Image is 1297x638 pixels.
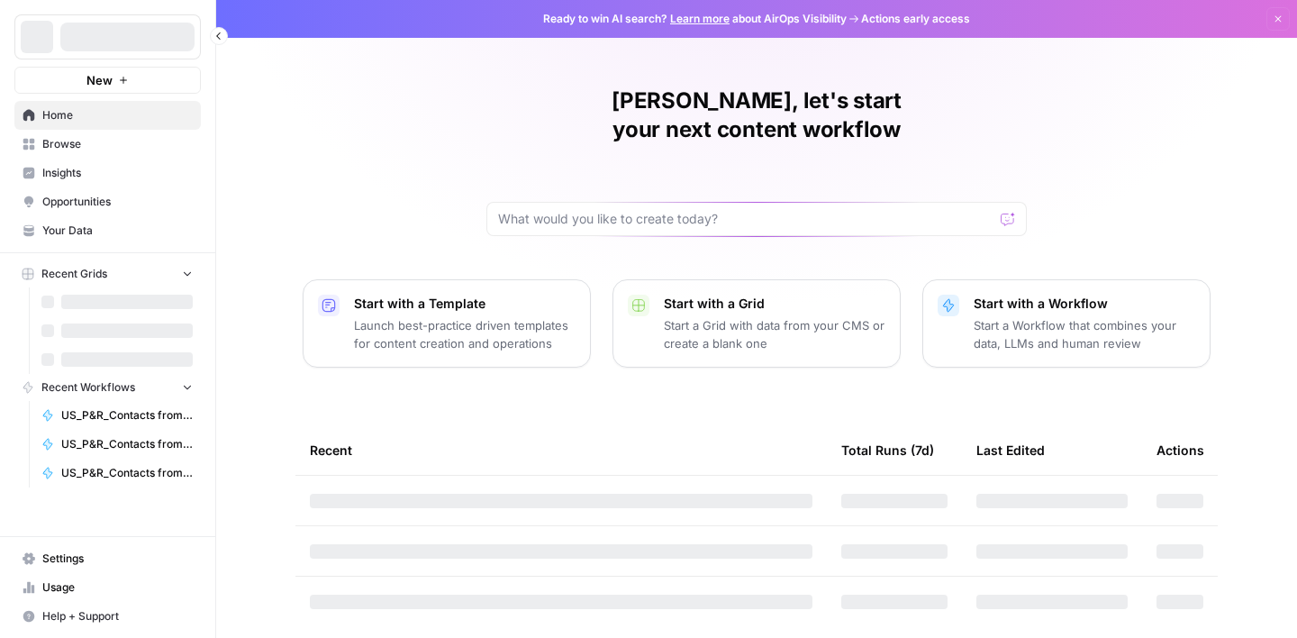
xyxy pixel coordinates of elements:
[664,295,885,313] p: Start with a Grid
[42,223,193,239] span: Your Data
[14,159,201,187] a: Insights
[41,379,135,396] span: Recent Workflows
[14,374,201,401] button: Recent Workflows
[42,194,193,210] span: Opportunities
[14,101,201,130] a: Home
[922,279,1211,368] button: Start with a WorkflowStart a Workflow that combines your data, LLMs and human review
[974,295,1195,313] p: Start with a Workflow
[14,602,201,631] button: Help + Support
[841,425,934,475] div: Total Runs (7d)
[86,71,113,89] span: New
[861,11,970,27] span: Actions early access
[310,425,812,475] div: Recent
[42,608,193,624] span: Help + Support
[42,107,193,123] span: Home
[974,316,1195,352] p: Start a Workflow that combines your data, LLMs and human review
[14,130,201,159] a: Browse
[612,279,901,368] button: Start with a GridStart a Grid with data from your CMS or create a blank one
[14,544,201,573] a: Settings
[14,67,201,94] button: New
[41,266,107,282] span: Recent Grids
[303,279,591,368] button: Start with a TemplateLaunch best-practice driven templates for content creation and operations
[33,430,201,459] a: US_P&R_Contacts from Dept Page
[33,459,201,488] a: US_P&R_Contacts from Dept Page>Directory
[670,12,730,25] a: Learn more
[14,573,201,602] a: Usage
[61,436,193,452] span: US_P&R_Contacts from Dept Page
[976,425,1045,475] div: Last Edited
[61,407,193,424] span: US_P&R_Contacts from Directory
[42,165,193,181] span: Insights
[42,579,193,596] span: Usage
[664,316,885,352] p: Start a Grid with data from your CMS or create a blank one
[14,260,201,287] button: Recent Grids
[33,401,201,430] a: US_P&R_Contacts from Directory
[42,551,193,567] span: Settings
[61,465,193,481] span: US_P&R_Contacts from Dept Page>Directory
[354,316,576,352] p: Launch best-practice driven templates for content creation and operations
[354,295,576,313] p: Start with a Template
[486,87,1027,144] h1: [PERSON_NAME], let's start your next content workflow
[14,187,201,216] a: Opportunities
[498,210,993,228] input: What would you like to create today?
[14,216,201,245] a: Your Data
[543,11,847,27] span: Ready to win AI search? about AirOps Visibility
[42,136,193,152] span: Browse
[1156,425,1204,475] div: Actions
